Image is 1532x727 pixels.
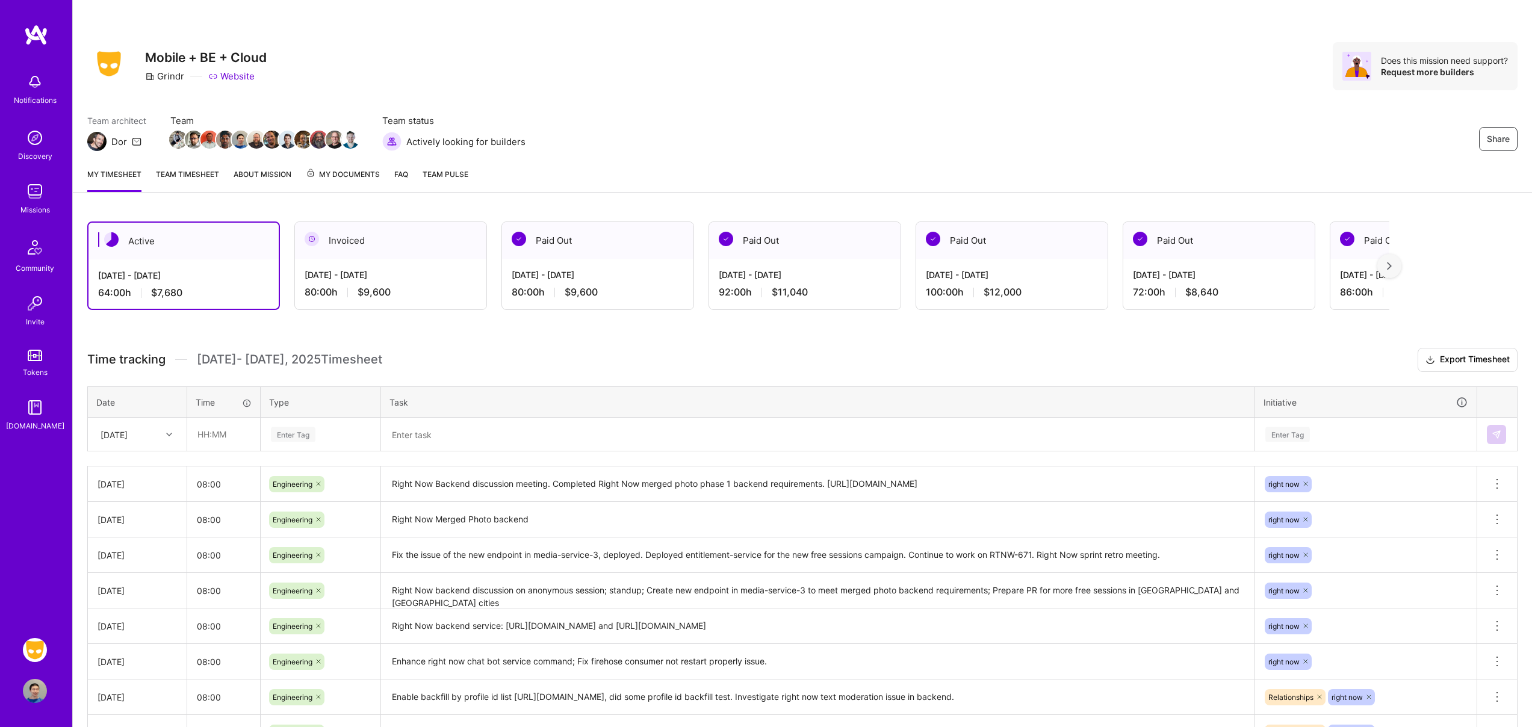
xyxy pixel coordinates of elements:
a: My Documents [306,168,380,192]
img: Company Logo [87,48,131,80]
span: My Documents [306,168,380,181]
input: HH:MM [187,539,260,571]
img: Team Architect [87,132,107,151]
th: Type [261,386,381,418]
textarea: Right Now backend discussion on anonymous session; standup; Create new endpoint in media-service-... [382,574,1253,607]
input: HH:MM [187,610,260,642]
span: $9,600 [358,286,391,299]
a: FAQ [394,168,408,192]
h3: Mobile + BE + Cloud [145,50,267,65]
span: right now [1268,586,1300,595]
div: Paid Out [502,222,693,259]
div: [DATE] [98,478,177,490]
input: HH:MM [188,418,259,450]
div: Dor [111,135,127,148]
a: Team timesheet [156,168,219,192]
img: Paid Out [1340,232,1354,246]
img: Paid Out [512,232,526,246]
img: Actively looking for builders [382,132,402,151]
span: Engineering [273,693,312,702]
img: Invoiced [305,232,319,246]
i: icon Chevron [166,432,172,438]
span: Team Pulse [423,170,468,179]
div: [DATE] [98,513,177,526]
span: Team architect [87,114,146,127]
span: Engineering [273,586,312,595]
div: Time [196,396,252,409]
div: [DATE] - [DATE] [926,268,1098,281]
img: Grindr: Mobile + BE + Cloud [23,638,47,662]
input: HH:MM [187,504,260,536]
img: Team Member Avatar [310,131,328,149]
div: Community [16,262,54,274]
i: icon CompanyGray [145,72,155,81]
div: [DATE] [101,428,128,441]
span: Actively looking for builders [406,135,526,148]
div: Active [88,223,279,259]
div: [DATE] [98,584,177,597]
span: right now [1332,693,1363,702]
div: Does this mission need support? [1381,55,1508,66]
a: Team Member Avatar [202,129,217,150]
img: Team Member Avatar [279,131,297,149]
span: $12,000 [984,286,1022,299]
a: Team Member Avatar [170,129,186,150]
img: Team Member Avatar [294,131,312,149]
img: guide book [23,395,47,419]
span: $7,680 [151,286,182,299]
th: Task [381,386,1255,418]
img: Invite [23,291,47,315]
div: 86:00 h [1340,286,1512,299]
span: Time tracking [87,352,166,367]
span: Team status [382,114,526,127]
div: 92:00 h [719,286,891,299]
div: [DATE] - [DATE] [512,268,684,281]
a: Team Member Avatar [217,129,233,150]
img: User Avatar [23,679,47,703]
div: 64:00 h [98,286,269,299]
a: My timesheet [87,168,141,192]
a: Team Member Avatar [343,129,358,150]
textarea: Fix the issue of the new endpoint in media-service-3, deployed. Deployed entitlement-service for ... [382,539,1253,572]
div: [DATE] [98,620,177,633]
span: right now [1268,515,1300,524]
div: Paid Out [916,222,1108,259]
div: [DATE] - [DATE] [98,269,269,282]
a: Team Member Avatar [186,129,202,150]
img: Active [104,232,119,247]
div: [DATE] - [DATE] [1133,268,1305,281]
span: Engineering [273,551,312,560]
img: discovery [23,126,47,150]
a: Team Member Avatar [311,129,327,150]
span: right now [1268,622,1300,631]
img: Team Member Avatar [247,131,265,149]
div: Paid Out [1330,222,1522,259]
div: [DATE] [98,691,177,704]
textarea: Enable backfill by profile id list [URL][DOMAIN_NAME], did some profile id backfill test. Investi... [382,681,1253,714]
i: icon Mail [132,137,141,146]
a: Team Member Avatar [280,129,296,150]
div: Invoiced [295,222,486,259]
button: Export Timesheet [1418,348,1518,372]
div: Enter Tag [271,425,315,444]
img: Community [20,233,49,262]
img: logo [24,24,48,46]
a: Team Member Avatar [296,129,311,150]
div: Missions [20,203,50,216]
div: [DOMAIN_NAME] [6,419,64,432]
div: Discovery [18,150,52,162]
img: Paid Out [719,232,733,246]
span: Engineering [273,657,312,666]
img: Team Member Avatar [341,131,359,149]
span: Engineering [273,480,312,489]
div: Tokens [23,366,48,379]
div: Paid Out [709,222,901,259]
div: [DATE] - [DATE] [1340,268,1512,281]
img: Team Member Avatar [216,131,234,149]
span: $8,640 [1185,286,1218,299]
a: Website [208,70,255,82]
img: Paid Out [1133,232,1147,246]
div: 100:00 h [926,286,1098,299]
img: Team Member Avatar [326,131,344,149]
a: Team Member Avatar [233,129,249,150]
